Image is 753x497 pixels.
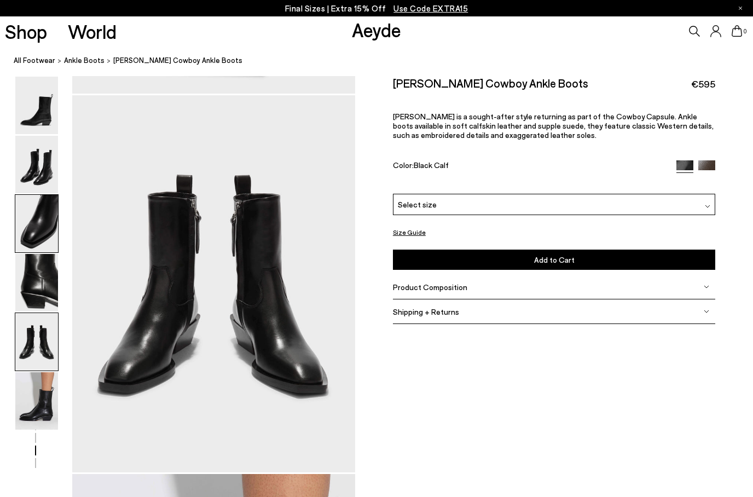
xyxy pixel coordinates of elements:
a: All Footwear [14,55,55,66]
img: Luis Leather Cowboy Ankle Boots - Image 4 [15,254,58,311]
a: Aeyde [352,18,401,41]
img: Luis Leather Cowboy Ankle Boots - Image 3 [15,195,58,252]
button: Add to Cart [393,250,715,270]
span: Ankle Boots [64,56,105,65]
img: Luis Leather Cowboy Ankle Boots - Image 6 [15,372,58,430]
span: €595 [691,77,715,91]
span: 0 [743,28,748,34]
button: Size Guide [393,226,426,239]
a: Shop [5,22,47,41]
img: svg%3E [704,309,709,314]
span: Add to Cart [534,255,575,264]
h2: [PERSON_NAME] Cowboy Ankle Boots [393,76,588,90]
nav: breadcrumb [14,46,753,76]
img: Luis Leather Cowboy Ankle Boots - Image 1 [15,77,58,134]
a: World [68,22,117,41]
div: Color: [393,160,666,173]
span: Black Calf [414,160,449,170]
img: svg%3E [704,284,709,290]
p: Final Sizes | Extra 15% Off [285,2,468,15]
a: 0 [732,25,743,37]
a: Ankle Boots [64,55,105,66]
span: Navigate to /collections/ss25-final-sizes [393,3,468,13]
span: [PERSON_NAME] Cowboy Ankle Boots [113,55,242,66]
p: [PERSON_NAME] is a sought-after style returning as part of the Cowboy Capsule. Ankle boots availa... [393,112,715,140]
img: Luis Leather Cowboy Ankle Boots - Image 2 [15,136,58,193]
span: Shipping + Returns [393,307,459,316]
img: svg%3E [705,204,710,209]
span: Select size [398,199,437,210]
span: Product Composition [393,282,467,292]
img: Luis Leather Cowboy Ankle Boots - Image 5 [15,313,58,371]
